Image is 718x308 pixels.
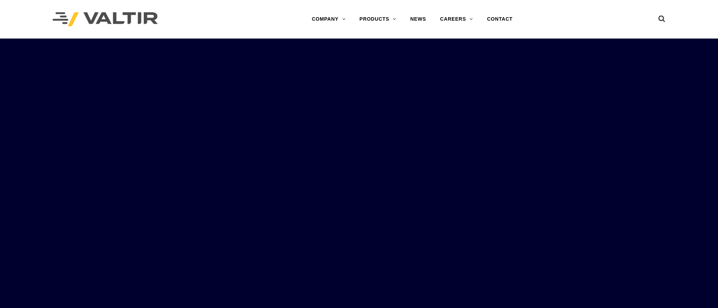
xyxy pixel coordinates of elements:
img: Valtir [53,12,158,27]
a: COMPANY [305,12,352,26]
a: NEWS [403,12,433,26]
a: PRODUCTS [352,12,403,26]
a: CAREERS [433,12,480,26]
a: CONTACT [480,12,520,26]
